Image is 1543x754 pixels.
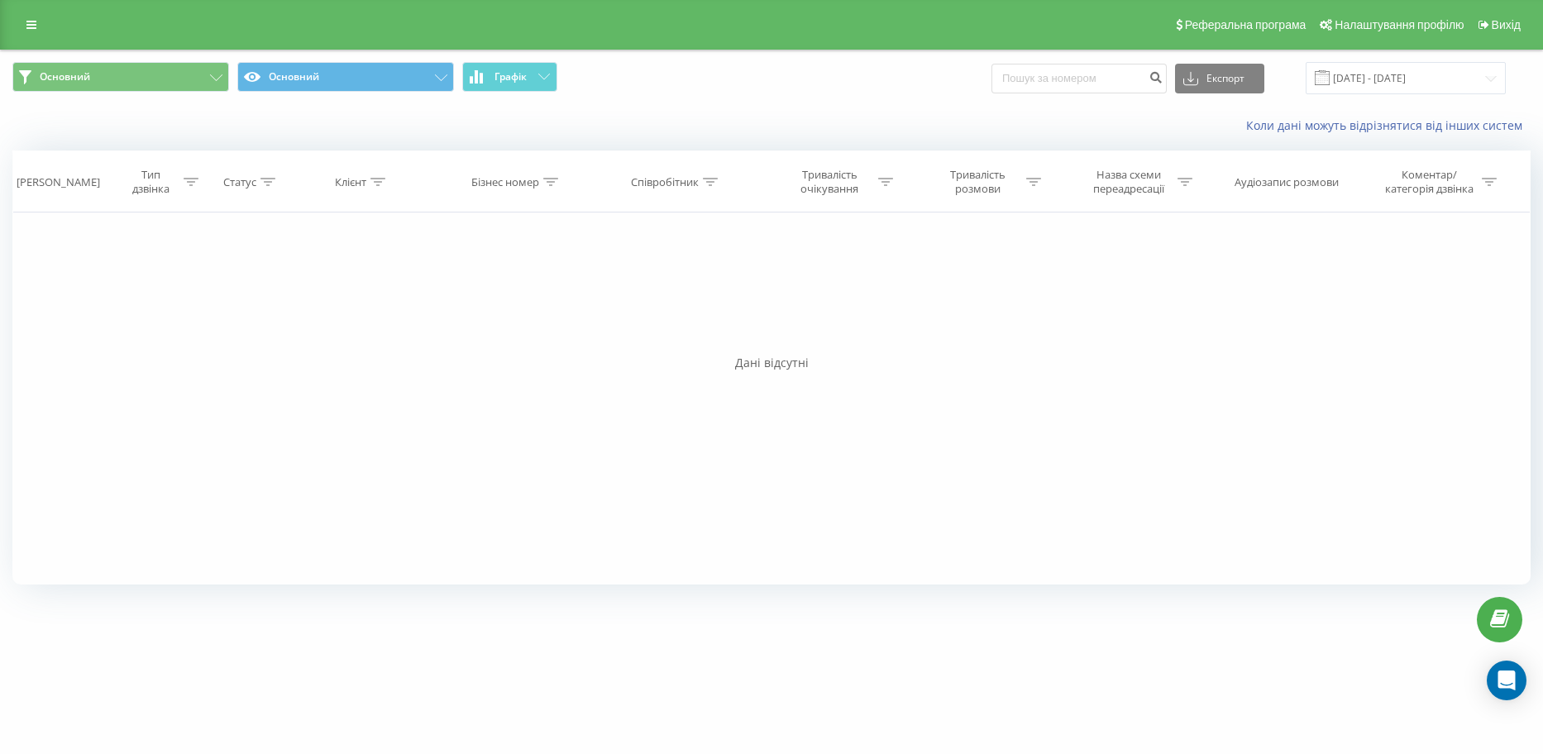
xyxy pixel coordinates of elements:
button: Основний [12,62,229,92]
a: Коли дані можуть відрізнятися вiд інших систем [1246,117,1531,133]
div: Open Intercom Messenger [1487,661,1526,700]
input: Пошук за номером [991,64,1167,93]
div: Аудіозапис розмови [1235,175,1339,189]
div: Бізнес номер [471,175,539,189]
span: Вихід [1492,18,1521,31]
span: Налаштування профілю [1335,18,1464,31]
div: Клієнт [335,175,366,189]
button: Основний [237,62,454,92]
span: Основний [40,70,90,84]
div: Назва схеми переадресації [1085,168,1173,196]
span: Реферальна програма [1185,18,1307,31]
div: Тривалість очікування [786,168,874,196]
div: Співробітник [631,175,699,189]
div: Дані відсутні [12,355,1531,371]
div: Тип дзвінка [122,168,179,196]
div: Тривалість розмови [934,168,1022,196]
div: [PERSON_NAME] [17,175,100,189]
button: Графік [462,62,557,92]
span: Графік [494,71,527,83]
button: Експорт [1175,64,1264,93]
div: Статус [223,175,256,189]
div: Коментар/категорія дзвінка [1381,168,1478,196]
